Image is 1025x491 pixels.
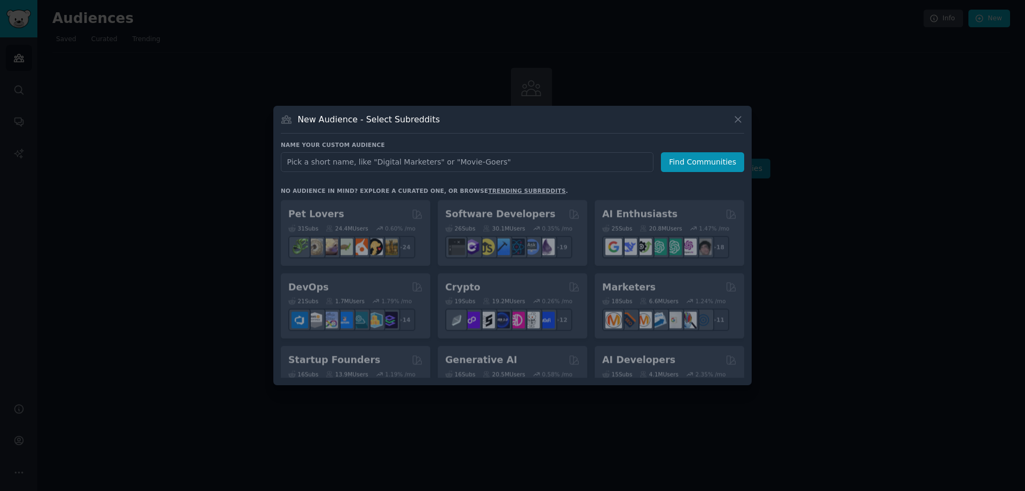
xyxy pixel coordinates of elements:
[445,280,480,294] h2: Crypto
[488,188,565,194] a: trending subreddits
[550,236,572,258] div: + 19
[393,236,415,258] div: + 24
[542,298,572,305] div: 0.26 % /mo
[326,224,368,232] div: 24.4M Users
[602,298,632,305] div: 18 Sub s
[445,224,475,232] div: 26 Sub s
[381,311,398,328] img: PlatformEngineers
[696,298,726,305] div: 1.24 % /mo
[620,239,637,255] img: DeepSeek
[351,239,368,255] img: cockatiel
[696,370,726,378] div: 2.35 % /mo
[602,280,656,294] h2: Marketers
[288,208,344,221] h2: Pet Lovers
[538,239,555,255] img: elixir
[542,224,572,232] div: 0.35 % /mo
[445,354,517,367] h2: Generative AI
[478,311,495,328] img: ethstaker
[602,370,632,378] div: 15 Sub s
[288,370,318,378] div: 16 Sub s
[680,239,697,255] img: OpenAIDev
[483,370,525,378] div: 20.5M Users
[605,311,622,328] img: content_marketing
[602,208,677,221] h2: AI Enthusiasts
[288,354,380,367] h2: Startup Founders
[463,311,480,328] img: 0xPolygon
[665,311,682,328] img: googleads
[336,311,353,328] img: DevOpsLinks
[336,239,353,255] img: turtle
[661,152,744,172] button: Find Communities
[650,311,667,328] img: Emailmarketing
[288,224,318,232] div: 31 Sub s
[321,239,338,255] img: leopardgeckos
[602,354,675,367] h2: AI Developers
[366,311,383,328] img: aws_cdk
[493,239,510,255] img: iOSProgramming
[306,239,323,255] img: ballpython
[351,311,368,328] img: platformengineering
[445,370,475,378] div: 16 Sub s
[281,152,653,172] input: Pick a short name, like "Digital Marketers" or "Movie-Goers"
[298,114,440,125] h3: New Audience - Select Subreddits
[281,187,568,194] div: No audience in mind? Explore a curated one, or browse .
[665,239,682,255] img: chatgpt_prompts_
[288,280,329,294] h2: DevOps
[635,239,652,255] img: AItoolsCatalog
[508,311,525,328] img: defiblockchain
[620,311,637,328] img: bigseo
[550,309,572,331] div: + 12
[448,311,465,328] img: ethfinance
[493,311,510,328] img: web3
[695,311,712,328] img: OnlineMarketing
[640,298,679,305] div: 6.6M Users
[605,239,622,255] img: GoogleGeminiAI
[602,224,632,232] div: 25 Sub s
[381,239,398,255] img: dogbreed
[650,239,667,255] img: chatgpt_promptDesign
[483,298,525,305] div: 19.2M Users
[445,208,555,221] h2: Software Developers
[523,311,540,328] img: CryptoNews
[538,311,555,328] img: defi_
[366,239,383,255] img: PetAdvice
[640,370,679,378] div: 4.1M Users
[281,141,744,149] h3: Name your custom audience
[326,298,365,305] div: 1.7M Users
[445,298,475,305] div: 19 Sub s
[542,370,572,378] div: 0.58 % /mo
[326,370,368,378] div: 13.9M Users
[635,311,652,328] img: AskMarketing
[306,311,323,328] img: AWS_Certified_Experts
[393,309,415,331] div: + 14
[707,236,729,258] div: + 18
[523,239,540,255] img: AskComputerScience
[699,224,729,232] div: 1.47 % /mo
[382,298,412,305] div: 1.79 % /mo
[680,311,697,328] img: MarketingResearch
[508,239,525,255] img: reactnative
[288,298,318,305] div: 21 Sub s
[695,239,712,255] img: ArtificalIntelligence
[463,239,480,255] img: csharp
[448,239,465,255] img: software
[483,224,525,232] div: 30.1M Users
[385,224,415,232] div: 0.60 % /mo
[291,239,308,255] img: herpetology
[385,370,415,378] div: 1.19 % /mo
[291,311,308,328] img: azuredevops
[707,309,729,331] div: + 11
[321,311,338,328] img: Docker_DevOps
[478,239,495,255] img: learnjavascript
[640,224,682,232] div: 20.8M Users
